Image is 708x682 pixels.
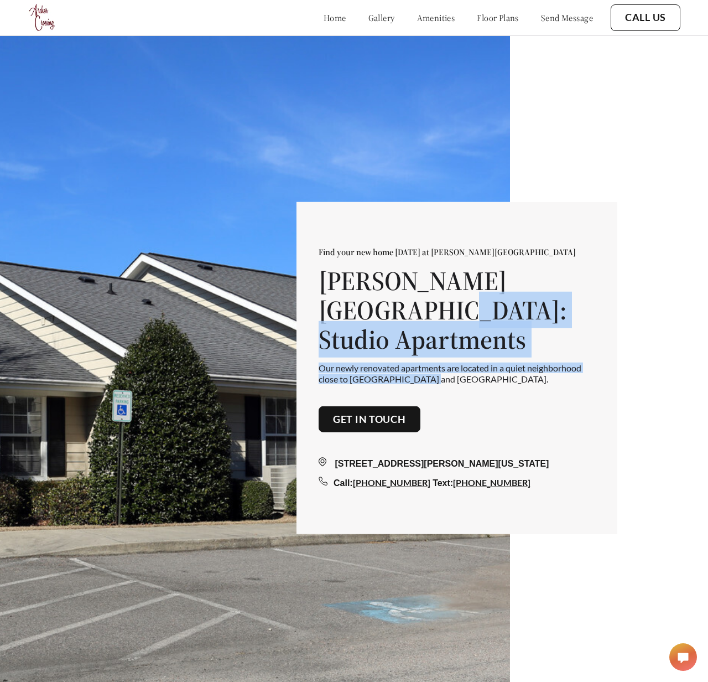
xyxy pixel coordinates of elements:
a: Get in touch [333,414,406,426]
a: amenities [417,12,455,23]
a: floor plans [477,12,519,23]
div: [STREET_ADDRESS][PERSON_NAME][US_STATE] [319,457,595,471]
span: Text: [433,478,453,488]
a: send message [541,12,593,23]
a: [PHONE_NUMBER] [353,477,430,488]
a: gallery [368,12,395,23]
p: Our newly renovated apartments are located in a quiet neighborhood close to [GEOGRAPHIC_DATA] and... [319,363,595,384]
span: Call: [334,478,353,488]
a: Call Us [625,12,666,24]
h1: [PERSON_NAME][GEOGRAPHIC_DATA]: Studio Apartments [319,266,595,354]
img: logo.png [28,3,58,33]
p: Find your new home [DATE] at [PERSON_NAME][GEOGRAPHIC_DATA] [319,246,595,257]
a: [PHONE_NUMBER] [453,477,530,488]
button: Call Us [611,4,680,31]
a: home [324,12,346,23]
button: Get in touch [319,406,420,433]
